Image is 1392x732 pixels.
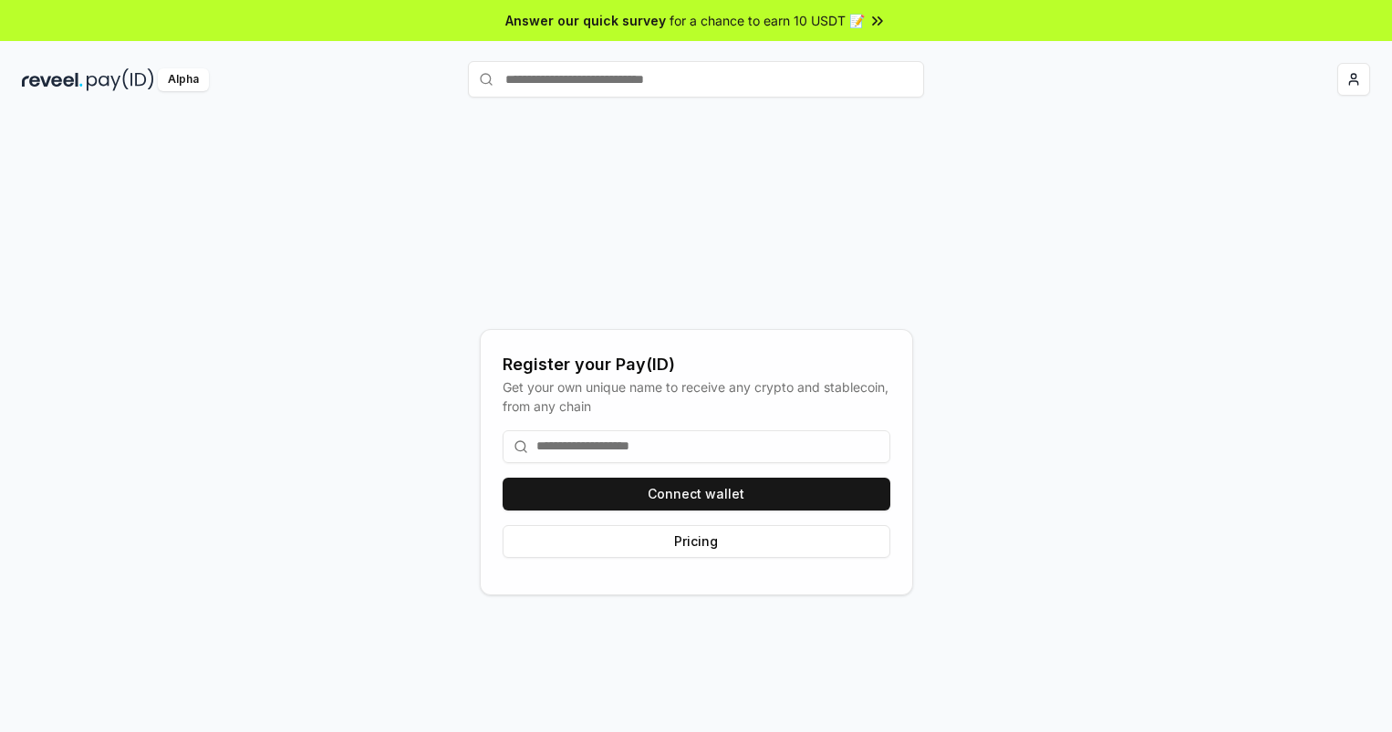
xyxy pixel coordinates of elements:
div: Register your Pay(ID) [503,352,890,377]
button: Pricing [503,525,890,558]
div: Get your own unique name to receive any crypto and stablecoin, from any chain [503,377,890,416]
button: Connect wallet [503,478,890,510]
img: pay_id [87,68,154,91]
img: reveel_dark [22,68,83,91]
div: Alpha [158,68,209,91]
span: Answer our quick survey [505,11,666,30]
span: for a chance to earn 10 USDT 📝 [670,11,865,30]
